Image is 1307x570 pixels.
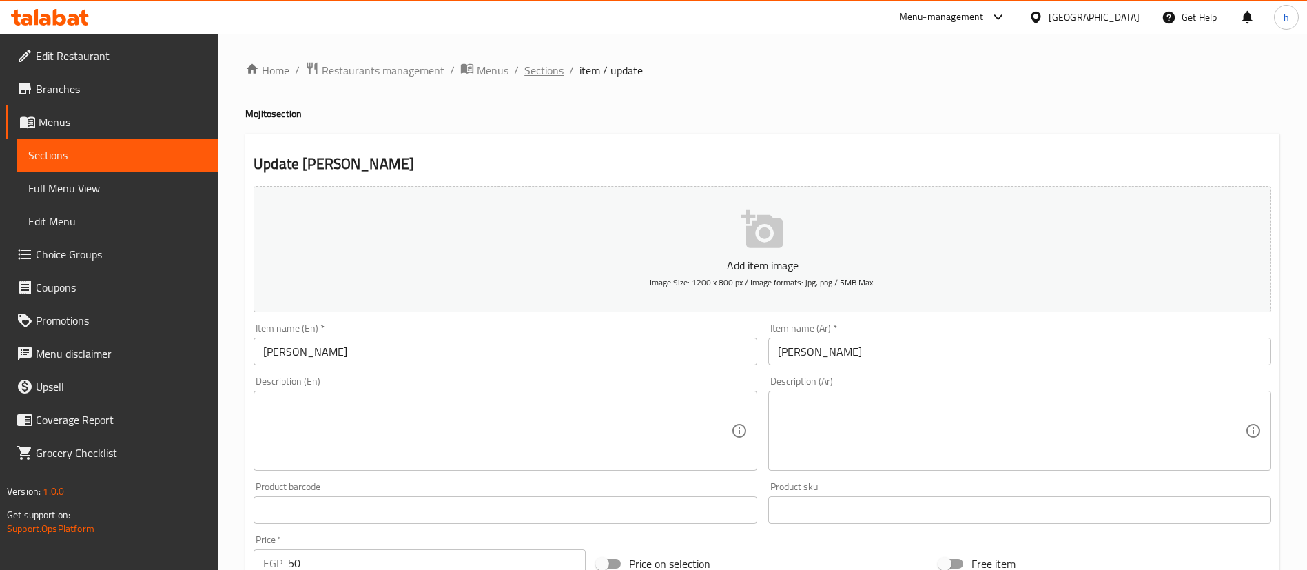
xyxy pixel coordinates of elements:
a: Home [245,62,289,79]
span: Full Menu View [28,180,207,196]
input: Enter name Ar [768,338,1271,365]
a: Full Menu View [17,172,218,205]
span: 1.0.0 [43,482,64,500]
a: Grocery Checklist [6,436,218,469]
span: item / update [579,62,643,79]
a: Menus [6,105,218,139]
button: Add item imageImage Size: 1200 x 800 px / Image formats: jpg, png / 5MB Max. [254,186,1271,312]
span: Branches [36,81,207,97]
a: Coupons [6,271,218,304]
span: Upsell [36,378,207,395]
span: Get support on: [7,506,70,524]
h4: Mojito section [245,107,1279,121]
a: Restaurants management [305,61,444,79]
span: Grocery Checklist [36,445,207,461]
a: Coverage Report [6,403,218,436]
div: Menu-management [899,9,984,26]
span: Edit Restaurant [36,48,207,64]
span: Coverage Report [36,411,207,428]
li: / [295,62,300,79]
span: Menus [39,114,207,130]
a: Sections [524,62,564,79]
span: Version: [7,482,41,500]
a: Branches [6,72,218,105]
span: Menu disclaimer [36,345,207,362]
a: Upsell [6,370,218,403]
span: Choice Groups [36,246,207,263]
span: Sections [28,147,207,163]
span: Image Size: 1200 x 800 px / Image formats: jpg, png / 5MB Max. [650,274,875,290]
li: / [569,62,574,79]
a: Edit Restaurant [6,39,218,72]
input: Please enter product barcode [254,496,757,524]
a: Sections [17,139,218,172]
span: Promotions [36,312,207,329]
a: Menu disclaimer [6,337,218,370]
span: h [1284,10,1289,25]
input: Please enter product sku [768,496,1271,524]
a: Edit Menu [17,205,218,238]
h2: Update [PERSON_NAME] [254,154,1271,174]
span: Restaurants management [322,62,444,79]
li: / [450,62,455,79]
p: Add item image [275,257,1250,274]
a: Promotions [6,304,218,337]
a: Menus [460,61,508,79]
input: Enter name En [254,338,757,365]
li: / [514,62,519,79]
a: Support.OpsPlatform [7,520,94,538]
span: Menus [477,62,508,79]
div: [GEOGRAPHIC_DATA] [1049,10,1140,25]
span: Edit Menu [28,213,207,230]
span: Coupons [36,279,207,296]
a: Choice Groups [6,238,218,271]
nav: breadcrumb [245,61,1279,79]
